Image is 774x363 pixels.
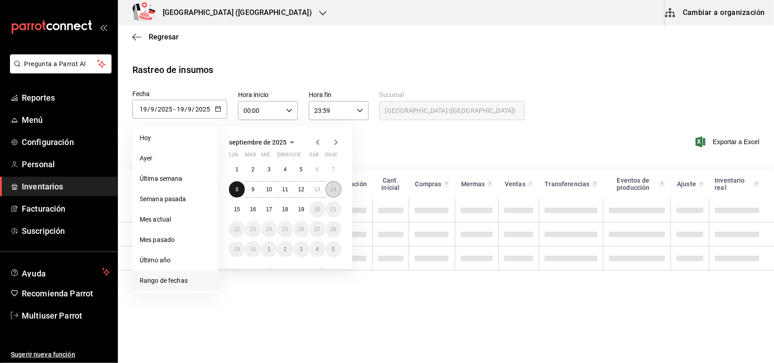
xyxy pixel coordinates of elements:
[185,106,187,113] span: /
[132,63,213,77] div: Rastreo de insumos
[176,106,185,113] input: Day
[132,189,218,209] li: Semana pasada
[528,180,533,188] svg: Total de presentación del insumo vendido en el rango de fechas seleccionado.
[261,221,277,237] button: 24 de septiembre de 2025
[234,226,240,232] abbr: 22 de septiembre de 2025
[174,106,175,113] span: -
[314,186,320,193] abbr: 13 de septiembre de 2025
[22,203,110,215] span: Facturación
[277,161,293,178] button: 4 de septiembre de 2025
[155,106,157,113] span: /
[22,92,110,104] span: Reportes
[282,226,288,232] abbr: 25 de septiembre de 2025
[715,177,752,191] div: Inventario real
[22,180,110,193] span: Inventarios
[293,181,309,198] button: 12 de septiembre de 2025
[326,221,341,237] button: 28 de septiembre de 2025
[316,166,319,173] abbr: 6 de septiembre de 2025
[277,241,293,257] button: 2 de octubre de 2025
[326,152,337,161] abbr: domingo
[309,92,369,98] label: Hora fin
[314,206,320,213] abbr: 20 de septiembre de 2025
[293,152,301,161] abbr: viernes
[293,201,309,218] button: 19 de septiembre de 2025
[22,114,110,126] span: Menú
[157,106,173,113] input: Year
[252,186,255,193] abbr: 9 de septiembre de 2025
[6,66,112,75] a: Pregunta a Parrot AI
[22,287,110,300] span: Recomienda Parrot
[234,246,240,252] abbr: 29 de septiembre de 2025
[284,166,287,173] abbr: 4 de septiembre de 2025
[245,161,261,178] button: 2 de septiembre de 2025
[697,136,759,147] button: Exportar a Excel
[332,166,335,173] abbr: 7 de septiembre de 2025
[100,24,107,31] button: open_drawer_menu
[754,180,759,188] svg: Inventario real = + compras - ventas - mermas - eventos de producción +/- transferencias +/- ajus...
[592,180,598,188] svg: Total de presentación del insumo transferido ya sea fuera o dentro de la sucursal en el rango de ...
[309,221,325,237] button: 27 de septiembre de 2025
[378,177,404,191] div: Cant. inicial
[229,137,297,148] button: septiembre de 2025
[277,221,293,237] button: 25 de septiembre de 2025
[277,201,293,218] button: 18 de septiembre de 2025
[245,181,261,198] button: 9 de septiembre de 2025
[298,206,304,213] abbr: 19 de septiembre de 2025
[266,206,272,213] abbr: 17 de septiembre de 2025
[326,161,341,178] button: 7 de septiembre de 2025
[282,186,288,193] abbr: 11 de septiembre de 2025
[544,180,590,188] div: Transferencias
[132,33,179,41] button: Regresar
[10,54,112,73] button: Pregunta a Parrot AI
[261,181,277,198] button: 10 de septiembre de 2025
[326,241,341,257] button: 5 de octubre de 2025
[261,161,277,178] button: 3 de septiembre de 2025
[676,180,697,188] div: Ajuste
[300,166,303,173] abbr: 5 de septiembre de 2025
[235,166,239,173] abbr: 1 de septiembre de 2025
[11,350,110,359] span: Sugerir nueva función
[132,209,218,230] li: Mes actual
[24,59,97,69] span: Pregunta a Parrot AI
[139,106,147,113] input: Day
[414,180,442,188] div: Compras
[277,181,293,198] button: 11 de septiembre de 2025
[156,7,312,18] h3: [GEOGRAPHIC_DATA] ([GEOGRAPHIC_DATA])
[261,241,277,257] button: 1 de octubre de 2025
[487,180,493,188] svg: Total de presentación del insumo mermado en el rango de fechas seleccionado.
[261,201,277,218] button: 17 de septiembre de 2025
[22,310,110,322] span: Multiuser Parrot
[298,186,304,193] abbr: 12 de septiembre de 2025
[284,246,287,252] abbr: 2 de octubre de 2025
[132,90,150,97] span: Fecha
[229,139,287,146] span: septiembre de 2025
[188,106,192,113] input: Month
[326,201,341,218] button: 21 de septiembre de 2025
[250,246,256,252] abbr: 30 de septiembre de 2025
[229,201,245,218] button: 15 de septiembre de 2025
[316,246,319,252] abbr: 4 de octubre de 2025
[268,166,271,173] abbr: 3 de septiembre de 2025
[504,180,526,188] div: Ventas
[298,226,304,232] abbr: 26 de septiembre de 2025
[245,201,261,218] button: 16 de septiembre de 2025
[234,206,240,213] abbr: 15 de septiembre de 2025
[132,128,218,148] li: Hoy
[192,106,195,113] span: /
[150,106,155,113] input: Month
[309,241,325,257] button: 4 de octubre de 2025
[460,180,486,188] div: Mermas
[245,152,256,161] abbr: martes
[132,148,218,169] li: Ayer
[229,161,245,178] button: 1 de septiembre de 2025
[149,33,179,41] span: Regresar
[22,136,110,148] span: Configuración
[195,106,210,113] input: Year
[22,225,110,237] span: Suscripción
[659,180,666,188] svg: Total de presentación del insumo utilizado en eventos de producción en el rango de fechas selecci...
[229,152,239,161] abbr: lunes
[132,230,218,250] li: Mes pasado
[326,181,341,198] button: 14 de septiembre de 2025
[250,226,256,232] abbr: 23 de septiembre de 2025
